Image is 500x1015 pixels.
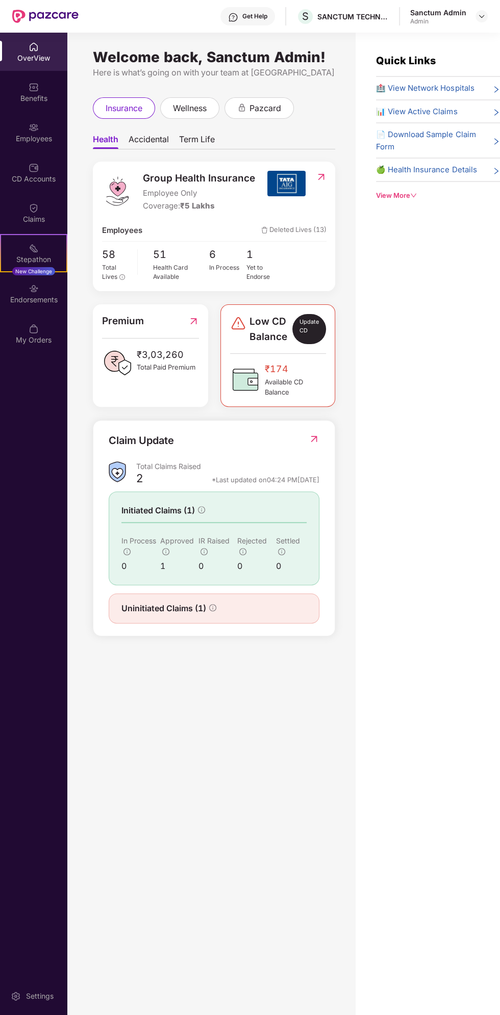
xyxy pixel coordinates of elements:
[12,10,79,23] img: New Pazcare Logo
[160,536,194,545] span: Approved
[376,164,477,176] span: 🍏 Health Insurance Details
[188,314,199,329] img: RedirectIcon
[246,247,284,263] span: 1
[267,171,306,196] img: insurerIcon
[119,274,125,280] span: info-circle
[376,82,474,94] span: 🏥 View Network Hospitals
[143,171,255,186] span: Group Health Insurance
[106,102,142,115] span: insurance
[29,243,39,253] img: svg+xml;base64,PHN2ZyB4bWxucz0iaHR0cDovL3d3dy53My5vcmcvMjAwMC9zdmciIHdpZHRoPSIyMSIgaGVpZ2h0PSIyMC...
[121,536,156,545] span: In Process
[249,102,281,115] span: pazcard
[228,12,238,22] img: svg+xml;base64,PHN2ZyBpZD0iSGVscC0zMngzMiIgeG1sbnM9Imh0dHA6Ly93d3cudzMub3JnLzIwMDAvc3ZnIiB3aWR0aD...
[376,190,500,200] div: View More
[278,548,285,555] span: info-circle
[123,548,131,555] span: info-circle
[316,172,327,182] img: RedirectIcon
[276,536,300,545] span: Settled
[136,471,143,488] div: 2
[265,377,326,398] span: Available CD Balance
[492,166,500,176] span: right
[93,66,335,79] div: Here is what’s going on with your team at [GEOGRAPHIC_DATA]
[376,128,492,152] span: 📄 Download Sample Claim Form
[201,548,208,555] span: info-circle
[93,134,118,149] span: Health
[492,108,500,118] span: right
[102,176,133,206] img: logo
[29,122,39,133] img: svg+xml;base64,PHN2ZyBpZD0iRW1wbG95ZWVzIiB4bWxucz0iaHR0cDovL3d3dy53My5vcmcvMjAwMC9zdmciIHdpZHRoPS...
[376,106,457,118] span: 📊 View Active Claims
[162,548,169,555] span: info-circle
[121,602,206,615] span: Uninitiated Claims (1)
[246,263,284,282] div: Yet to Endorse
[410,8,466,17] div: Sanctum Admin
[198,560,237,572] div: 0
[492,131,500,152] span: right
[121,560,160,572] div: 0
[29,324,39,334] img: svg+xml;base64,PHN2ZyBpZD0iTXlfT3JkZXJzIiBkYXRhLW5hbWU9Ik15IE9yZGVycyIgeG1sbnM9Imh0dHA6Ly93d3cudz...
[209,263,246,273] div: In Process
[237,103,246,112] div: animation
[237,560,276,572] div: 0
[261,227,268,233] img: deleteIcon
[239,548,246,555] span: info-circle
[153,247,209,263] span: 51
[376,55,436,67] span: Quick Links
[109,461,126,482] img: ClaimsSummaryIcon
[302,10,309,22] span: S
[143,187,255,199] span: Employee Only
[198,506,205,513] span: info-circle
[212,475,319,484] div: *Last updated on 04:24 PM[DATE]
[492,84,500,94] span: right
[29,163,39,173] img: svg+xml;base64,PHN2ZyBpZD0iQ0RfQWNjb3VudHMiIGRhdGEtbmFtZT0iQ0QgQWNjb3VudHMiIHhtbG5zPSJodHRwOi8vd3...
[198,536,230,545] span: IR Raised
[180,201,215,211] span: ₹5 Lakhs
[102,247,130,263] span: 58
[11,991,21,1001] img: svg+xml;base64,PHN2ZyBpZD0iU2V0dGluZy0yMHgyMCIgeG1sbnM9Imh0dHA6Ly93d3cudzMub3JnLzIwMDAvc3ZnIiB3aW...
[173,102,207,115] span: wellness
[23,991,57,1001] div: Settings
[230,362,261,397] img: CDBalanceIcon
[478,12,486,20] img: svg+xml;base64,PHN2ZyBpZD0iRHJvcGRvd24tMzJ4MzIiIHhtbG5zPSJodHRwOi8vd3d3LnczLm9yZy8yMDAwL3N2ZyIgd2...
[249,314,292,345] span: Low CD Balance
[209,247,246,263] span: 6
[230,315,246,331] img: svg+xml;base64,PHN2ZyBpZD0iRGFuZ2VyLTMyeDMyIiB4bWxucz0iaHR0cDovL3d3dy53My5vcmcvMjAwMC9zdmciIHdpZH...
[137,348,195,362] span: ₹3,03,260
[102,224,142,237] span: Employees
[143,200,255,212] div: Coverage:
[1,254,66,265] div: Stepathon
[137,362,195,372] span: Total Paid Premium
[410,192,417,199] span: down
[242,12,267,20] div: Get Help
[121,504,195,517] span: Initiated Claims (1)
[129,134,169,149] span: Accidental
[102,264,117,281] span: Total Lives
[292,314,326,345] div: Update CD
[179,134,215,149] span: Term Life
[276,560,307,572] div: 0
[109,433,174,449] div: Claim Update
[29,82,39,92] img: svg+xml;base64,PHN2ZyBpZD0iQmVuZWZpdHMiIHhtbG5zPSJodHRwOi8vd3d3LnczLm9yZy8yMDAwL3N2ZyIgd2lkdGg9Ij...
[29,283,39,294] img: svg+xml;base64,PHN2ZyBpZD0iRW5kb3JzZW1lbnRzIiB4bWxucz0iaHR0cDovL3d3dy53My5vcmcvMjAwMC9zdmciIHdpZH...
[29,203,39,213] img: svg+xml;base64,PHN2ZyBpZD0iQ2xhaW0iIHhtbG5zPSJodHRwOi8vd3d3LnczLm9yZy8yMDAwL3N2ZyIgd2lkdGg9IjIwIi...
[136,461,319,471] div: Total Claims Raised
[93,53,335,61] div: Welcome back, Sanctum Admin!
[237,536,267,545] span: Rejected
[102,314,144,329] span: Premium
[29,42,39,52] img: svg+xml;base64,PHN2ZyBpZD0iSG9tZSIgeG1sbnM9Imh0dHA6Ly93d3cudzMub3JnLzIwMDAvc3ZnIiB3aWR0aD0iMjAiIG...
[317,12,389,21] div: SANCTUM TECHNOLOGIES P LTD
[102,348,133,378] img: PaidPremiumIcon
[261,224,327,237] span: Deleted Lives (13)
[12,267,55,275] div: New Challenge
[153,263,209,282] div: Health Card Available
[160,560,199,572] div: 1
[410,17,466,25] div: Admin
[265,362,326,376] span: ₹174
[309,434,319,444] img: RedirectIcon
[209,604,216,611] span: info-circle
